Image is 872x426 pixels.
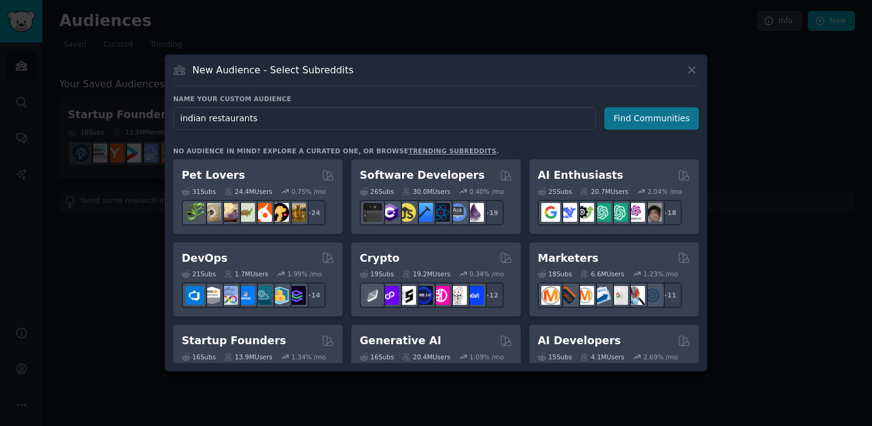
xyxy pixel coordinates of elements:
img: elixir [465,203,484,222]
img: PetAdvice [270,203,289,222]
h2: Marketers [538,251,598,266]
div: + 14 [300,282,326,308]
img: chatgpt_prompts_ [609,203,628,222]
img: web3 [414,286,433,305]
div: 19.2M Users [402,270,450,278]
img: AWS_Certified_Experts [202,286,221,305]
h2: Software Developers [360,168,484,183]
div: 26 Sub s [360,187,394,196]
img: CryptoNews [448,286,467,305]
img: aws_cdk [270,286,289,305]
img: AskMarketing [575,286,594,305]
h2: AI Developers [538,333,621,348]
img: MarketingResearch [626,286,645,305]
div: 19 Sub s [360,270,394,278]
img: herpetology [185,203,204,222]
img: learnjavascript [397,203,416,222]
div: 13.9M Users [224,353,272,361]
img: leopardgeckos [219,203,238,222]
h2: AI Enthusiasts [538,168,623,183]
img: OpenAIDev [626,203,645,222]
div: 18 Sub s [538,270,572,278]
img: PlatformEngineers [287,286,306,305]
div: + 18 [656,200,682,225]
div: + 19 [478,200,504,225]
div: 16 Sub s [182,353,216,361]
h2: Crypto [360,251,400,266]
img: Emailmarketing [592,286,611,305]
div: 1.23 % /mo [644,270,678,278]
button: Find Communities [604,107,699,130]
div: + 24 [300,200,326,225]
div: 1.34 % /mo [291,353,326,361]
h2: DevOps [182,251,228,266]
div: 0.75 % /mo [291,187,326,196]
img: iOSProgramming [414,203,433,222]
img: ethstaker [397,286,416,305]
div: + 12 [478,282,504,308]
img: platformengineering [253,286,272,305]
h3: New Audience - Select Subreddits [193,64,354,76]
div: 1.09 % /mo [469,353,504,361]
div: 6.6M Users [580,270,624,278]
div: 20.4M Users [402,353,450,361]
img: turtle [236,203,255,222]
h2: Pet Lovers [182,168,245,183]
img: AItoolsCatalog [575,203,594,222]
img: software [363,203,382,222]
img: DevOpsLinks [236,286,255,305]
h2: Generative AI [360,333,441,348]
div: 0.40 % /mo [469,187,504,196]
div: 16 Sub s [360,353,394,361]
img: csharp [380,203,399,222]
div: 1.99 % /mo [288,270,322,278]
h2: Startup Founders [182,333,286,348]
div: 21 Sub s [182,270,216,278]
h3: Name your custom audience [173,95,699,103]
div: + 11 [656,282,682,308]
img: bigseo [558,286,577,305]
img: defiblockchain [431,286,450,305]
div: 1.7M Users [224,270,268,278]
div: 25 Sub s [538,187,572,196]
div: 30.0M Users [402,187,450,196]
div: No audience in mind? Explore a curated one, or browse . [173,147,499,155]
img: dogbreed [287,203,306,222]
div: 15 Sub s [538,353,572,361]
img: chatgpt_promptDesign [592,203,611,222]
img: ethfinance [363,286,382,305]
img: azuredevops [185,286,204,305]
div: 31 Sub s [182,187,216,196]
div: 24.4M Users [224,187,272,196]
input: Pick a short name, like "Digital Marketers" or "Movie-Goers" [173,107,596,130]
img: ArtificalIntelligence [643,203,662,222]
img: ballpython [202,203,221,222]
img: googleads [609,286,628,305]
img: DeepSeek [558,203,577,222]
img: content_marketing [541,286,560,305]
img: defi_ [465,286,484,305]
img: cockatiel [253,203,272,222]
img: OnlineMarketing [643,286,662,305]
a: trending subreddits [408,147,496,155]
div: 20.7M Users [580,187,628,196]
img: 0xPolygon [380,286,399,305]
img: GoogleGeminiAI [541,203,560,222]
div: 4.1M Users [580,353,624,361]
div: 2.04 % /mo [647,187,682,196]
img: reactnative [431,203,450,222]
div: 2.69 % /mo [644,353,678,361]
img: Docker_DevOps [219,286,238,305]
div: 0.34 % /mo [469,270,504,278]
img: AskComputerScience [448,203,467,222]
